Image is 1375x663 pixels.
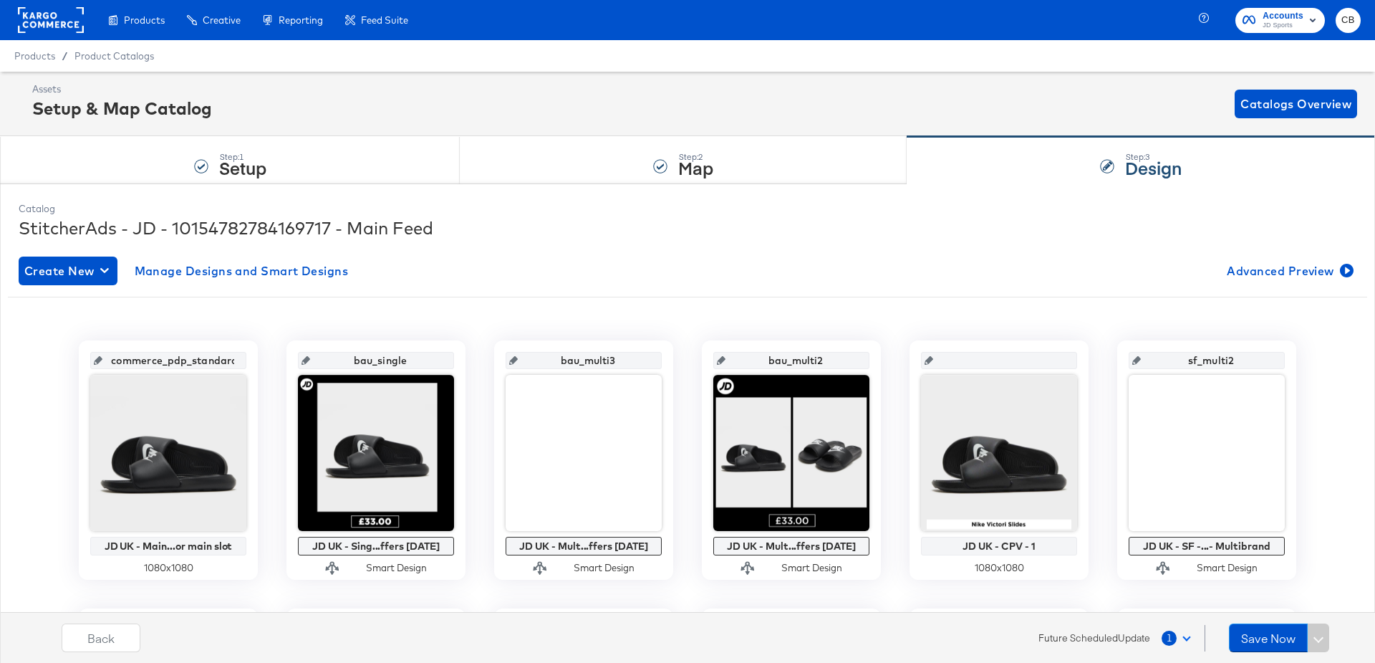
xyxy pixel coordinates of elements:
span: Accounts [1263,9,1303,24]
button: AccountsJD Sports [1235,8,1325,33]
div: JD UK - Mult...ffers [DATE] [717,540,866,552]
div: Smart Design [1197,561,1258,575]
button: 1 [1161,625,1197,651]
span: Future Scheduled Update [1038,631,1150,645]
span: Manage Designs and Smart Designs [135,261,349,281]
span: / [55,50,74,62]
span: Feed Suite [361,14,408,26]
div: JD UK - CPV - 1 [925,540,1074,552]
span: Advanced Preview [1227,261,1351,281]
div: Catalog [19,202,1356,216]
strong: Design [1125,156,1182,179]
strong: Setup [219,156,266,179]
span: Products [14,50,55,62]
div: Assets [32,82,212,96]
div: JD UK - Main...or main slot [94,540,243,552]
span: 1 [1162,631,1177,646]
button: Create New [19,257,117,285]
strong: Map [678,156,713,179]
button: Advanced Preview [1221,257,1356,285]
div: Smart Design [574,561,635,575]
div: Smart Design [781,561,842,575]
span: JD Sports [1263,20,1303,32]
div: Setup & Map Catalog [32,96,212,120]
div: 1080 x 1080 [90,561,246,575]
div: JD UK - Sing...ffers [DATE] [301,540,450,552]
div: Smart Design [366,561,427,575]
span: Creative [203,14,241,26]
button: CB [1336,8,1361,33]
div: JD UK - Mult...ffers [DATE] [509,540,658,552]
button: Manage Designs and Smart Designs [129,257,354,285]
span: Products [124,14,165,26]
button: Save Now [1229,624,1308,652]
span: Catalogs Overview [1240,94,1351,114]
div: Step: 3 [1125,152,1182,162]
span: Reporting [279,14,323,26]
div: Step: 2 [678,152,713,162]
button: Catalogs Overview [1235,90,1357,118]
span: Create New [24,261,112,281]
span: CB [1341,12,1355,29]
button: Back [62,624,140,652]
div: JD UK - SF -...- Multibrand [1132,540,1281,552]
div: Step: 1 [219,152,266,162]
div: StitcherAds - JD - 10154782784169717 - Main Feed [19,216,1356,240]
a: Product Catalogs [74,50,154,62]
div: 1080 x 1080 [921,561,1077,575]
